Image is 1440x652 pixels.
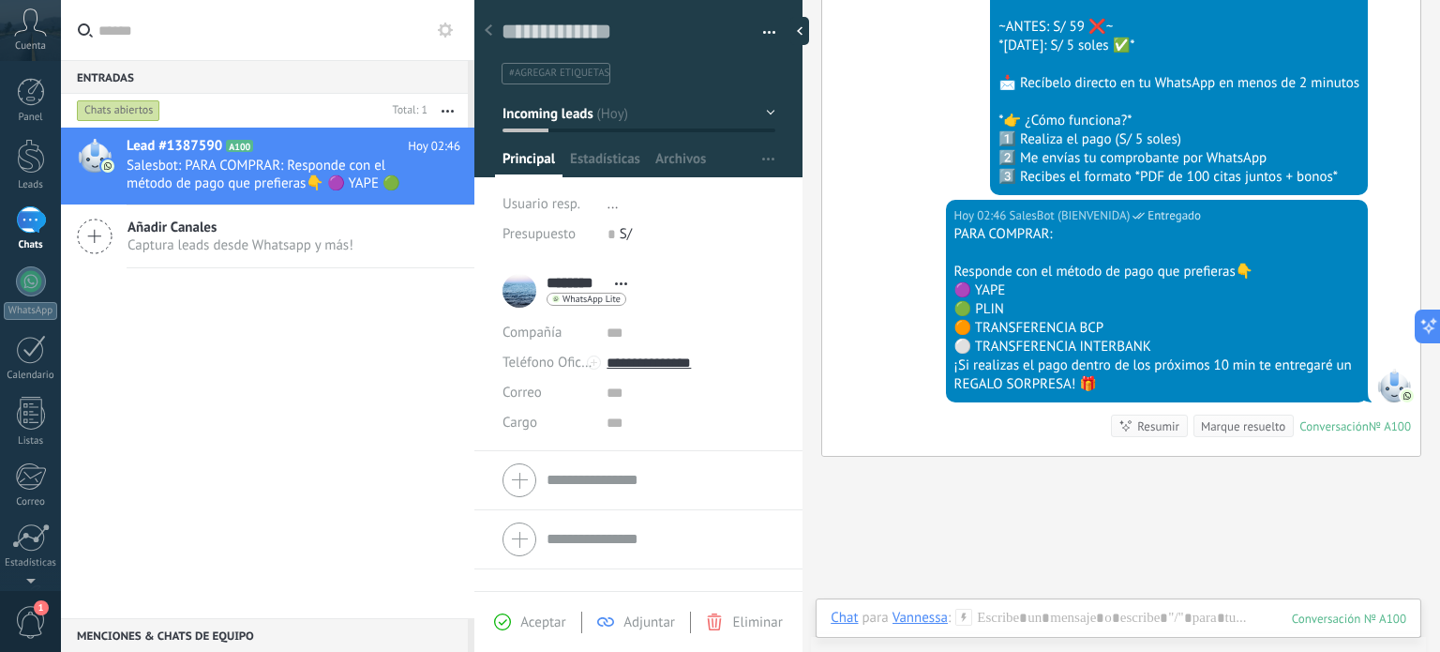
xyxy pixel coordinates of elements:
[732,614,782,631] span: Eliminar
[427,94,468,128] button: Más
[562,295,621,304] span: WhatsApp Lite
[954,300,1359,319] div: 🟢 PLIN
[1401,389,1414,402] img: com.amocrm.amocrmwa.svg
[790,17,809,45] div: Ocultar
[1292,611,1406,627] div: 100
[954,319,1359,338] div: 🟠 TRANSFERENCIA BCP
[1299,418,1369,434] div: Conversación
[226,140,253,152] span: A100
[862,609,889,628] span: para
[570,150,640,177] span: Estadísticas
[4,112,58,124] div: Panel
[1377,369,1411,402] span: SalesBot
[502,220,593,250] div: Presupuesto
[1137,417,1179,435] div: Resumir
[954,356,1359,394] div: ¡Si realizas el pago dentro de los próximos 10 min te entregaré un REGALO SORPRESA! 🎁
[998,168,1359,187] div: 3️⃣ Recibes el formato *PDF de 100 citas juntos + bonos*
[998,112,1359,130] div: *👉 ¿Cómo funciona?*
[502,150,555,177] span: Principal
[77,99,160,122] div: Chats abiertos
[655,150,706,177] span: Archivos
[4,302,57,320] div: WhatsApp
[61,60,468,94] div: Entradas
[502,408,592,438] div: Cargo
[998,74,1359,93] div: 📩 Recíbelo directo en tu WhatsApp en menos de 2 minutos
[623,614,675,631] span: Adjuntar
[385,101,427,120] div: Total: 1
[127,219,353,236] span: Añadir Canales
[61,618,468,652] div: Menciones & Chats de equipo
[892,609,948,626] div: Vannessa
[408,137,460,156] span: Hoy 02:46
[954,338,1359,356] div: ⚪ TRANSFERENCIA INTERBANK
[502,195,580,213] span: Usuario resp.
[101,159,114,173] img: com.amocrm.amocrmwa.svg
[954,225,1359,244] div: PARA COMPRAR:
[1147,206,1201,225] span: Entregado
[607,195,619,213] span: ...
[61,128,474,205] a: Lead #1387590 A100 Hoy 02:46 Salesbot: PARA COMPRAR: Responde con el método de pago que prefieras...
[1369,418,1411,434] div: № A100
[998,149,1359,168] div: 2️⃣ Me envías tu comprobante por WhatsApp
[502,348,592,378] button: Teléfono Oficina
[998,37,1359,55] div: *[DATE]: S/ 5 soles ✅*
[502,225,576,243] span: Presupuesto
[1201,417,1285,435] div: Marque resuelto
[954,263,1359,281] div: Responde con el método de pago que prefieras👇
[4,557,58,569] div: Estadísticas
[520,614,565,631] span: Aceptar
[4,370,58,382] div: Calendario
[502,416,537,430] span: Cargo
[4,435,58,447] div: Listas
[127,137,222,156] span: Lead #1387590
[15,40,46,53] span: Cuenta
[502,318,592,348] div: Compañía
[502,384,542,402] span: Correo
[127,236,353,254] span: Captura leads desde Whatsapp y más!
[954,281,1359,300] div: 🟣 YAPE
[620,225,632,243] span: S/
[502,378,542,408] button: Correo
[509,67,609,80] span: #agregar etiquetas
[4,179,58,191] div: Leads
[998,130,1359,149] div: 1️⃣ Realiza el pago (S/ 5 soles)
[34,600,49,615] span: 1
[4,239,58,251] div: Chats
[127,157,425,192] span: Salesbot: PARA COMPRAR: Responde con el método de pago que prefieras👇 🟣 YAPE 🟢 PLIN 🟠 TRANSFERENC...
[948,609,951,628] span: :
[1010,206,1131,225] span: SalesBot (BIENVENIDA)
[502,354,600,371] span: Teléfono Oficina
[502,190,593,220] div: Usuario resp.
[954,206,1010,225] div: Hoy 02:46
[4,496,58,508] div: Correo
[998,18,1359,37] div: ~ANTES: S/ 59 ❌~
